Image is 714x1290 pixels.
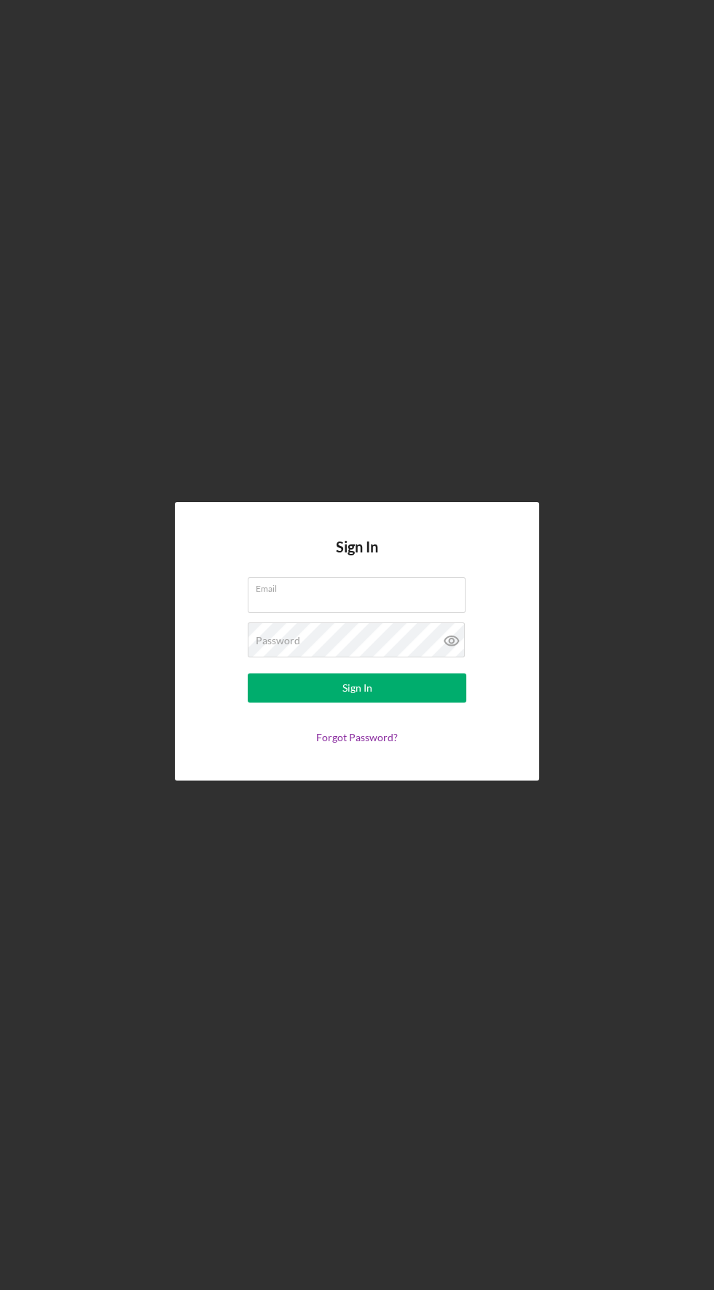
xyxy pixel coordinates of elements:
[256,635,300,646] label: Password
[248,673,466,703] button: Sign In
[316,731,398,743] a: Forgot Password?
[336,539,378,577] h4: Sign In
[342,673,372,703] div: Sign In
[256,578,466,594] label: Email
